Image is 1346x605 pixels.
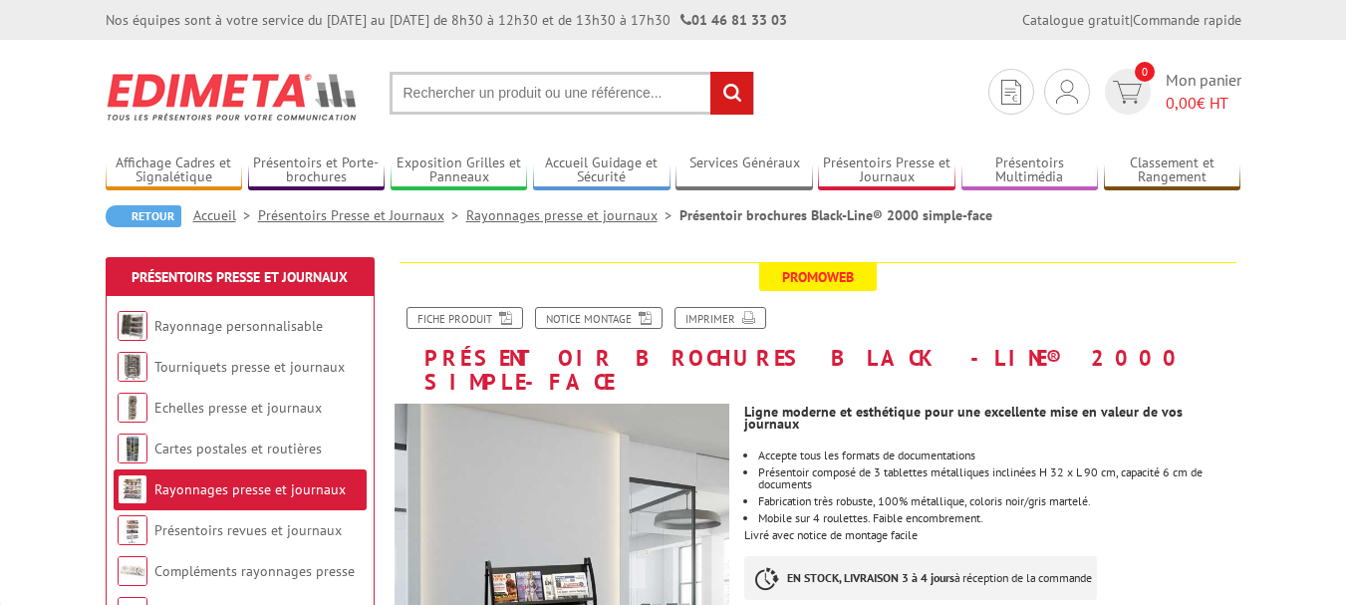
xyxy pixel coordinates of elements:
[1166,69,1241,115] span: Mon panier
[118,311,147,341] img: Rayonnage personnalisable
[1135,62,1155,82] span: 0
[535,307,663,329] a: Notice Montage
[1166,93,1197,113] span: 0,00
[118,352,147,382] img: Tourniquets presse et journaux
[758,512,1240,524] li: Mobile sur 4 roulettes. Faible encombrement.
[154,399,322,417] a: Echelles presse et journaux
[1022,11,1130,29] a: Catalogue gratuit
[1104,154,1241,187] a: Classement et Rangement
[758,466,1240,490] li: Présentoir composé de 3 tablettes métalliques inclinées H 32 x L 90 cm, capacité 6 cm de documents
[118,515,147,545] img: Présentoirs revues et journaux
[1113,81,1142,104] img: devis rapide
[106,60,360,134] img: Edimeta
[1166,92,1241,115] span: € HT
[406,307,523,329] a: Fiche produit
[118,474,147,504] img: Rayonnages presse et journaux
[679,205,992,225] li: Présentoir brochures Black-Line® 2000 simple-face
[154,521,342,539] a: Présentoirs revues et journaux
[961,154,1099,187] a: Présentoirs Multimédia
[787,570,954,585] strong: EN STOCK, LIVRAISON 3 à 4 jours
[193,206,258,224] a: Accueil
[1022,10,1241,30] div: |
[1133,11,1241,29] a: Commande rapide
[674,307,766,329] a: Imprimer
[759,263,877,291] span: Promoweb
[118,393,147,423] img: Echelles presse et journaux
[154,562,355,580] a: Compléments rayonnages presse
[258,206,466,224] a: Présentoirs Presse et Journaux
[758,450,1240,461] p: Accepte tous les formats de documentations
[154,358,345,376] a: Tourniquets presse et journaux
[710,72,753,115] input: rechercher
[758,495,1240,507] li: Fabrication très robuste, 100% métallique, coloris noir/gris martelé.
[154,317,323,335] a: Rayonnage personnalisable
[106,205,181,227] a: Retour
[154,480,346,498] a: Rayonnages presse et journaux
[248,154,386,187] a: Présentoirs et Porte-brochures
[1001,80,1021,105] img: devis rapide
[1056,80,1078,104] img: devis rapide
[675,154,813,187] a: Services Généraux
[466,206,679,224] a: Rayonnages presse et journaux
[132,268,348,286] a: Présentoirs Presse et Journaux
[118,556,147,586] img: Compléments rayonnages presse
[818,154,955,187] a: Présentoirs Presse et Journaux
[118,434,147,463] img: Cartes postales et routières
[744,556,1097,600] p: à réception de la commande
[680,11,787,29] strong: 01 46 81 33 03
[744,403,1183,433] strong: Ligne moderne et esthétique pour une excellente mise en valeur de vos journaux
[106,154,243,187] a: Affichage Cadres et Signalétique
[391,154,528,187] a: Exposition Grilles et Panneaux
[390,72,754,115] input: Rechercher un produit ou une référence...
[533,154,671,187] a: Accueil Guidage et Sécurité
[106,10,787,30] div: Nos équipes sont à votre service du [DATE] au [DATE] de 8h30 à 12h30 et de 13h30 à 17h30
[1100,69,1241,115] a: devis rapide 0 Mon panier 0,00€ HT
[154,440,322,457] a: Cartes postales et routières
